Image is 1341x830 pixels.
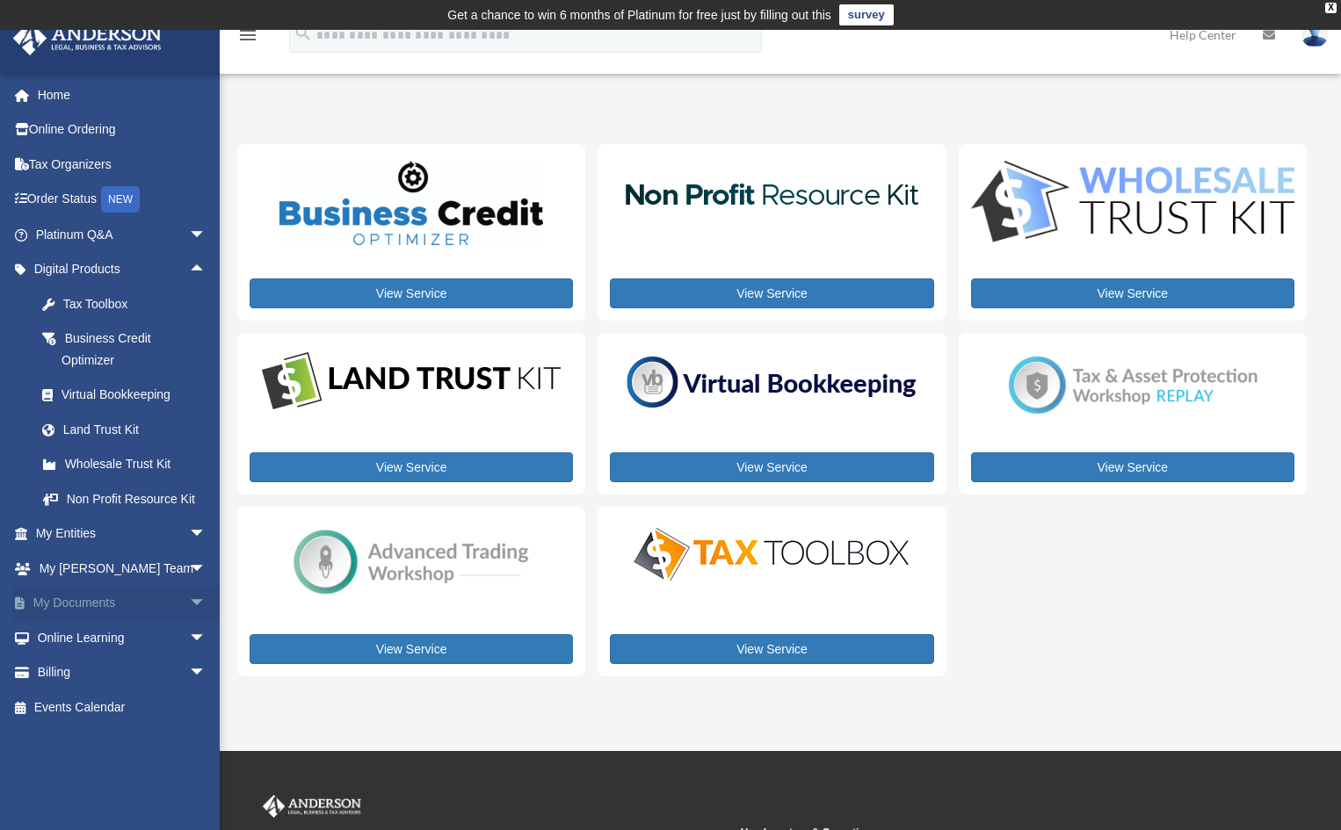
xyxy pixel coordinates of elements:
span: arrow_drop_down [189,551,224,587]
a: survey [839,4,894,25]
a: Land Trust Kit [25,412,224,447]
div: NEW [101,186,140,213]
div: Virtual Bookkeeping [62,384,202,406]
div: Non Profit Resource Kit [62,488,202,510]
a: View Service [250,278,573,308]
a: Online Ordering [12,112,233,148]
a: Billingarrow_drop_down [12,655,233,690]
a: Digital Productsarrow_drop_up [12,252,224,287]
span: arrow_drop_down [189,217,224,253]
a: Tax Toolbox [25,286,224,321]
i: search [294,24,313,43]
i: menu [237,25,258,46]
a: View Service [610,278,933,308]
span: arrow_drop_down [189,655,224,691]
a: Home [12,77,233,112]
div: close [1325,3,1337,13]
a: View Service [610,452,933,482]
div: Get a chance to win 6 months of Platinum for free just by filling out this [447,4,831,25]
div: Tax Toolbox [62,293,202,315]
img: User Pic [1301,22,1328,47]
a: Platinum Q&Aarrow_drop_down [12,217,233,252]
a: Tax Organizers [12,147,233,182]
img: Anderson Advisors Platinum Portal [8,21,167,55]
a: Virtual Bookkeeping [25,378,224,413]
img: Anderson Advisors Platinum Portal [259,795,365,818]
a: View Service [250,452,573,482]
a: My [PERSON_NAME] Teamarrow_drop_down [12,551,233,586]
span: arrow_drop_down [189,620,224,656]
div: Wholesale Trust Kit [62,453,202,475]
a: My Documentsarrow_drop_down [12,586,233,621]
a: menu [237,31,258,46]
a: My Entitiesarrow_drop_down [12,516,233,552]
span: arrow_drop_down [189,586,224,622]
a: View Service [971,452,1294,482]
a: Business Credit Optimizer [25,321,224,378]
a: Non Profit Resource Kit [25,481,224,516]
div: Business Credit Optimizer [62,328,202,371]
div: Land Trust Kit [62,419,202,441]
a: Wholesale Trust Kit [25,447,224,482]
a: Online Learningarrow_drop_down [12,620,233,655]
span: arrow_drop_up [189,252,224,288]
a: View Service [971,278,1294,308]
span: arrow_drop_down [189,516,224,552]
a: Events Calendar [12,689,233,725]
a: Order StatusNEW [12,182,233,218]
a: View Service [610,634,933,664]
a: View Service [250,634,573,664]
